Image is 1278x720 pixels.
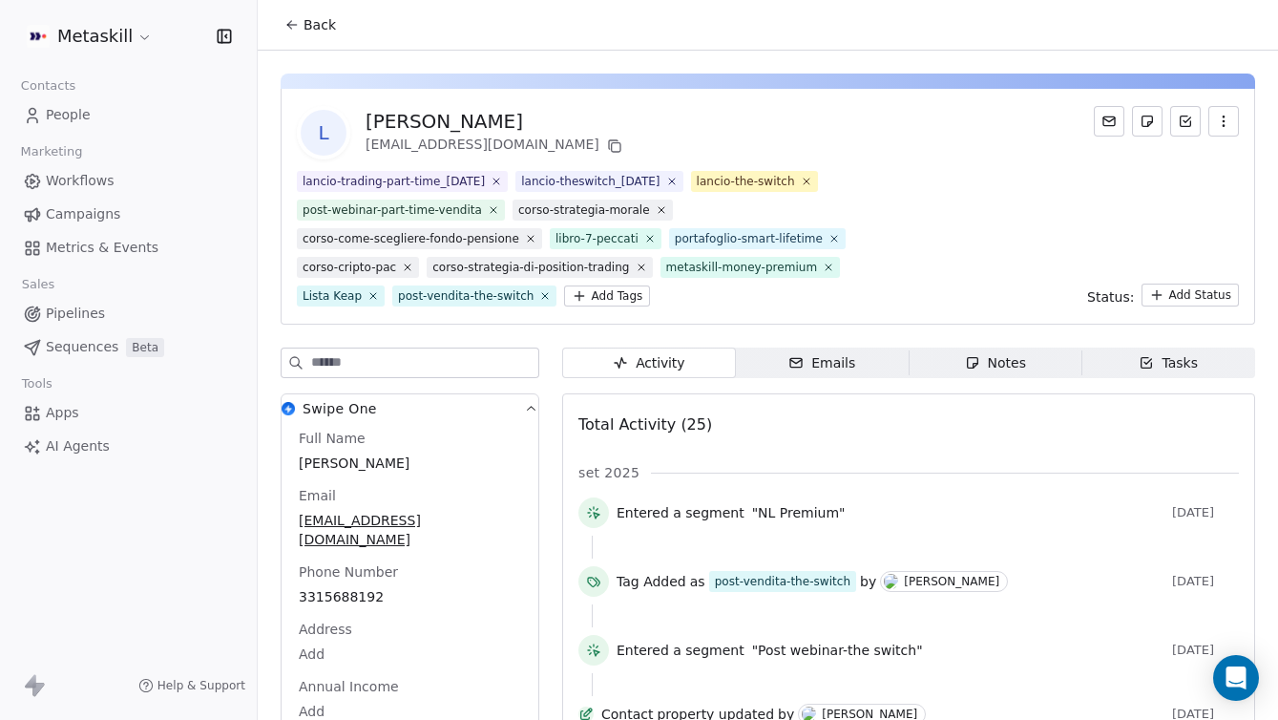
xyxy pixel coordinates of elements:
[518,201,650,219] div: corso-strategia-morale
[1172,505,1239,520] span: [DATE]
[57,24,133,49] span: Metaskill
[12,72,84,100] span: Contacts
[15,232,241,264] a: Metrics & Events
[617,641,744,660] span: Entered a segment
[578,415,712,434] span: Total Activity (25)
[617,503,744,522] span: Entered a segment
[904,575,999,588] div: [PERSON_NAME]
[273,8,347,42] button: Back
[15,298,241,329] a: Pipelines
[138,678,245,693] a: Help & Support
[303,230,519,247] div: corso-come-scegliere-fondo-pensione
[1213,655,1259,701] div: Open Intercom Messenger
[578,463,639,482] span: set 2025
[299,454,521,473] span: [PERSON_NAME]
[27,25,50,48] img: AVATAR%20METASKILL%20-%20Colori%20Positivo.png
[126,338,164,357] span: Beta
[860,572,876,591] span: by
[1172,643,1239,658] span: [DATE]
[301,110,346,156] span: L
[12,138,91,166] span: Marketing
[303,399,377,418] span: Swipe One
[303,259,396,276] div: corso-cripto-pac
[295,620,356,639] span: Address
[366,135,626,158] div: [EMAIL_ADDRESS][DOMAIN_NAME]
[46,238,158,258] span: Metrics & Events
[157,678,245,693] span: Help & Support
[46,105,91,125] span: People
[304,15,336,34] span: Back
[15,199,241,230] a: Campaigns
[46,304,105,324] span: Pipelines
[564,286,650,307] button: Add Tags
[46,436,110,456] span: AI Agents
[15,397,241,429] a: Apps
[303,287,362,305] div: Lista Keap
[884,574,898,589] img: D
[965,353,1026,373] div: Notes
[295,429,369,448] span: Full Name
[13,270,63,299] span: Sales
[282,402,295,415] img: Swipe One
[46,337,118,357] span: Sequences
[15,99,241,131] a: People
[675,230,823,247] div: portafoglio-smart-lifetime
[15,331,241,363] a: SequencesBeta
[46,171,115,191] span: Workflows
[13,370,60,398] span: Tools
[366,108,626,135] div: [PERSON_NAME]
[788,353,855,373] div: Emails
[521,173,660,190] div: lancio-theswitch_[DATE]
[1172,574,1239,589] span: [DATE]
[299,587,521,606] span: 3315688192
[46,403,79,423] span: Apps
[752,503,846,522] span: "NL Premium"
[697,173,795,190] div: lancio-the-switch
[432,259,629,276] div: corso-strategia-di-position-trading
[398,287,534,305] div: post-vendita-the-switch
[303,201,482,219] div: post-webinar-part-time-vendita
[299,511,521,549] span: [EMAIL_ADDRESS][DOMAIN_NAME]
[752,641,923,660] span: "Post webinar-the switch"
[1142,284,1239,307] button: Add Status
[555,230,639,247] div: libro-7-peccati
[299,645,521,664] span: Add
[46,204,120,224] span: Campaigns
[15,431,241,462] a: AI Agents
[295,486,340,505] span: Email
[295,677,403,696] span: Annual Income
[303,173,485,190] div: lancio-trading-part-time_[DATE]
[1139,353,1198,373] div: Tasks
[715,573,850,590] div: post-vendita-the-switch
[617,572,686,591] span: Tag Added
[295,562,402,582] span: Phone Number
[690,572,705,591] span: as
[282,394,538,429] button: Swipe OneSwipe One
[666,259,818,276] div: metaskill-money-premium
[1087,287,1134,307] span: Status:
[15,165,241,197] a: Workflows
[23,20,157,53] button: Metaskill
